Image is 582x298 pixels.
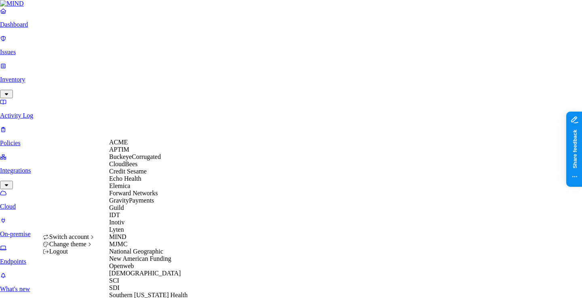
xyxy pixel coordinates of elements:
span: CloudBees [109,161,137,167]
span: Elemica [109,182,130,189]
span: SDI [109,284,120,291]
span: Forward Networks [109,190,158,197]
span: Inotiv [109,219,124,226]
span: National Geographic [109,248,163,255]
span: BuckeyeCorrugated [109,153,161,160]
span: IDT [109,211,120,218]
span: New American Funding [109,255,171,262]
span: ACME [109,139,128,146]
div: Logout [43,248,96,255]
span: Credit Sesame [109,168,147,175]
span: MIND [109,233,127,240]
span: MJMC [109,241,127,247]
span: APTIM [109,146,129,153]
span: Switch account [49,233,89,240]
span: Lyten [109,226,124,233]
span: Openweb [109,262,134,269]
span: GravityPayments [109,197,154,204]
span: Echo Health [109,175,141,182]
span: [DEMOGRAPHIC_DATA] [109,270,181,277]
span: Guild [109,204,124,211]
span: Change theme [49,241,86,247]
span: SCI [109,277,119,284]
